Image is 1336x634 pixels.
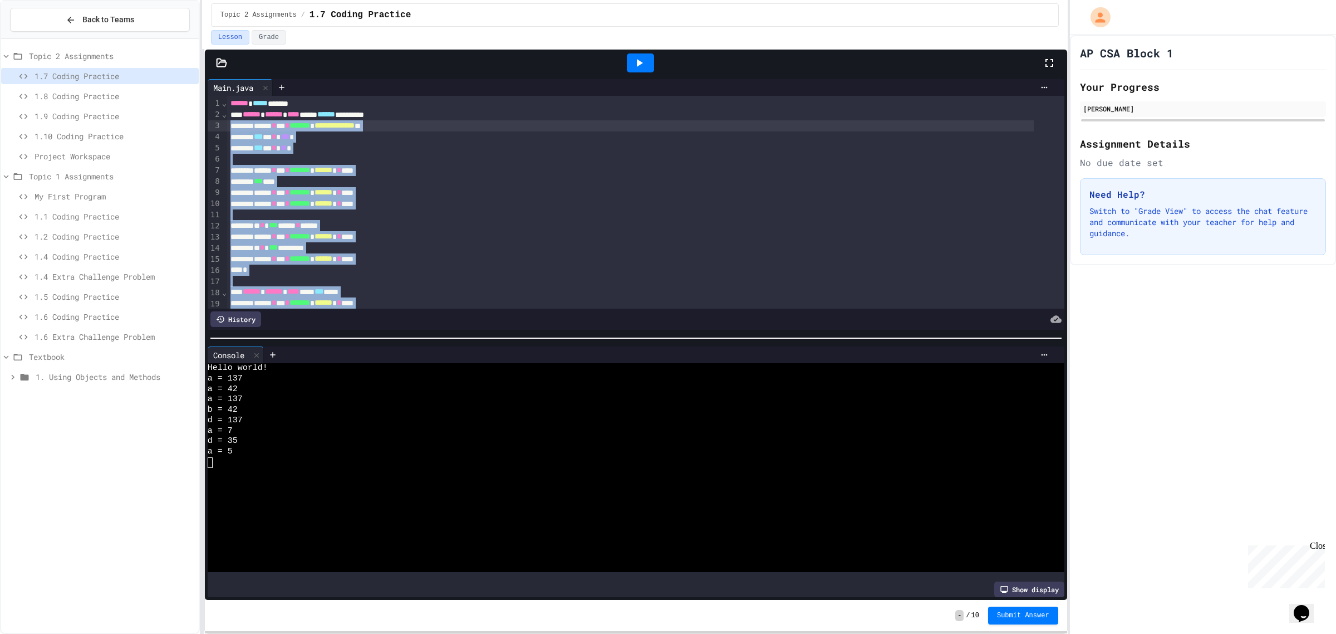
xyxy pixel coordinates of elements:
span: Fold line [222,110,227,119]
div: 5 [208,143,222,154]
h1: AP CSA Block 1 [1080,45,1173,61]
div: Main.java [208,79,273,96]
div: 9 [208,187,222,198]
div: My Account [1079,4,1113,30]
div: 8 [208,176,222,187]
p: Switch to "Grade View" to access the chat feature and communicate with your teacher for help and ... [1089,206,1317,239]
div: 14 [208,243,222,254]
span: Topic 2 Assignments [220,11,297,19]
iframe: chat widget [1244,541,1325,588]
div: Console [208,347,264,363]
span: a = 7 [208,426,233,437]
span: a = 42 [208,384,238,395]
div: 11 [208,209,222,221]
iframe: chat widget [1289,589,1325,623]
div: Console [208,349,250,361]
span: 1.4 Coding Practice [35,251,194,262]
div: 1 [208,98,222,109]
span: / [966,611,970,620]
h2: Your Progress [1080,79,1326,95]
span: My First Program [35,191,194,202]
span: 1.6 Extra Challenge Problem [35,331,194,343]
span: 1.9 Coding Practice [35,110,194,122]
div: [PERSON_NAME] [1083,104,1323,114]
div: 12 [208,221,222,232]
span: Topic 2 Assignments [29,50,194,62]
span: 1.4 Extra Challenge Problem [35,271,194,282]
span: a = 137 [208,394,243,405]
span: d = 137 [208,416,243,426]
span: - [955,610,964,621]
span: 1.2 Coding Practice [35,231,194,242]
div: 10 [208,198,222,209]
div: 3 [208,120,222,131]
div: Show display [994,582,1064,597]
span: Project Workspace [35,150,194,162]
div: No due date set [1080,156,1326,169]
div: 15 [208,254,222,265]
div: 19 [208,299,222,310]
button: Submit Answer [988,607,1058,625]
div: 7 [208,165,222,176]
div: 17 [208,276,222,287]
div: 13 [208,232,222,243]
button: Back to Teams [10,8,190,32]
span: 1.5 Coding Practice [35,291,194,303]
div: History [210,311,261,327]
button: Lesson [211,30,249,45]
span: Hello world! [208,363,268,374]
span: 1.8 Coding Practice [35,90,194,102]
div: 6 [208,154,222,165]
h2: Assignment Details [1080,136,1326,152]
span: Textbook [29,351,194,363]
span: / [301,11,305,19]
span: Back to Teams [82,14,134,26]
span: 1. Using Objects and Methods [36,371,194,383]
span: a = 5 [208,447,233,457]
span: a = 137 [208,374,243,384]
span: Fold line [222,99,227,108]
span: Topic 1 Assignments [29,170,194,182]
div: 2 [208,109,222,120]
div: 18 [208,287,222,299]
button: Grade [252,30,286,45]
div: 4 [208,131,222,143]
span: d = 35 [208,436,238,447]
span: 10 [971,611,979,620]
div: Main.java [208,82,259,94]
div: 16 [208,265,222,276]
span: b = 42 [208,405,238,416]
span: Fold line [222,288,227,297]
span: Submit Answer [997,611,1049,620]
span: 1.7 Coding Practice [310,8,411,22]
h3: Need Help? [1089,188,1317,201]
span: 1.6 Coding Practice [35,311,194,323]
span: 1.1 Coding Practice [35,211,194,222]
div: Chat with us now!Close [4,4,77,71]
span: 1.10 Coding Practice [35,130,194,142]
span: 1.7 Coding Practice [35,70,194,82]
